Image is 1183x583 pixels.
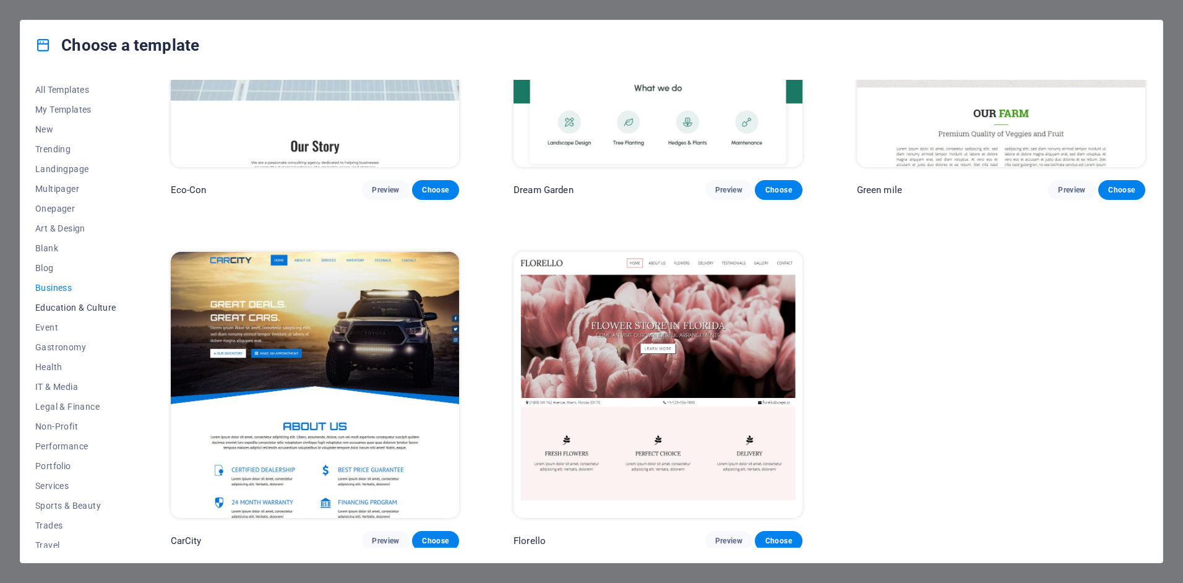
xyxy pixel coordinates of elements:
[35,436,116,456] button: Performance
[35,238,116,258] button: Blank
[1108,185,1135,195] span: Choose
[35,441,116,451] span: Performance
[35,397,116,417] button: Legal & Finance
[705,531,752,551] button: Preview
[35,218,116,238] button: Art & Design
[35,337,116,357] button: Gastronomy
[35,481,116,491] span: Services
[35,258,116,278] button: Blog
[1098,180,1145,200] button: Choose
[35,298,116,317] button: Education & Culture
[514,535,546,547] p: Florello
[35,421,116,431] span: Non-Profit
[412,531,459,551] button: Choose
[35,100,116,119] button: My Templates
[35,362,116,372] span: Health
[35,520,116,530] span: Trades
[514,184,574,196] p: Dream Garden
[1048,180,1095,200] button: Preview
[1058,185,1085,195] span: Preview
[362,180,409,200] button: Preview
[35,322,116,332] span: Event
[755,180,802,200] button: Choose
[35,303,116,313] span: Education & Culture
[35,35,199,55] h4: Choose a template
[35,144,116,154] span: Trending
[857,184,902,196] p: Green mile
[514,252,802,518] img: Florello
[35,535,116,555] button: Travel
[35,263,116,273] span: Blog
[35,501,116,511] span: Sports & Beauty
[362,531,409,551] button: Preview
[35,382,116,392] span: IT & Media
[422,185,449,195] span: Choose
[35,540,116,550] span: Travel
[35,243,116,253] span: Blank
[35,159,116,179] button: Landingpage
[35,119,116,139] button: New
[35,223,116,233] span: Art & Design
[35,317,116,337] button: Event
[35,283,116,293] span: Business
[171,535,202,547] p: CarCity
[715,185,742,195] span: Preview
[35,496,116,516] button: Sports & Beauty
[372,536,399,546] span: Preview
[765,536,792,546] span: Choose
[35,139,116,159] button: Trending
[35,80,116,100] button: All Templates
[35,516,116,535] button: Trades
[35,461,116,471] span: Portfolio
[35,124,116,134] span: New
[715,536,742,546] span: Preview
[422,536,449,546] span: Choose
[35,164,116,174] span: Landingpage
[705,180,752,200] button: Preview
[35,456,116,476] button: Portfolio
[35,357,116,377] button: Health
[171,184,207,196] p: Eco-Con
[372,185,399,195] span: Preview
[35,199,116,218] button: Onepager
[35,105,116,114] span: My Templates
[35,342,116,352] span: Gastronomy
[35,377,116,397] button: IT & Media
[35,476,116,496] button: Services
[412,180,459,200] button: Choose
[35,85,116,95] span: All Templates
[171,252,459,518] img: CarCity
[35,417,116,436] button: Non-Profit
[35,204,116,214] span: Onepager
[35,278,116,298] button: Business
[35,179,116,199] button: Multipager
[35,184,116,194] span: Multipager
[765,185,792,195] span: Choose
[755,531,802,551] button: Choose
[35,402,116,412] span: Legal & Finance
